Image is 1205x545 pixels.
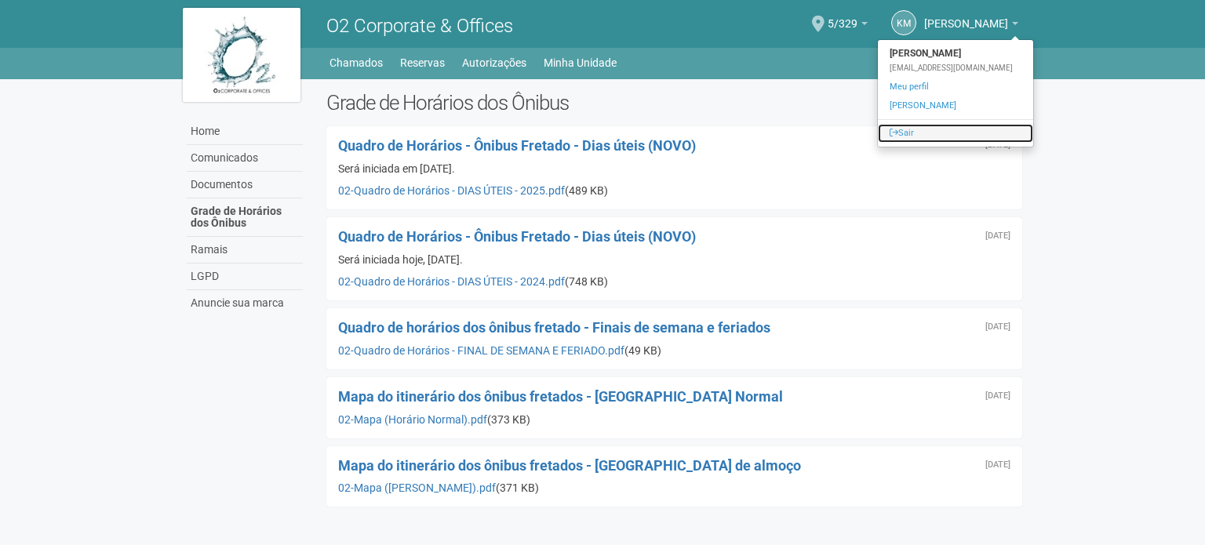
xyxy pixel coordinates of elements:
[338,274,1010,289] div: (748 KB)
[187,263,303,290] a: LGPD
[544,52,617,74] a: Minha Unidade
[326,15,513,37] span: O2 Corporate & Offices
[985,322,1010,332] div: Sexta-feira, 23 de outubro de 2020 às 16:55
[338,457,801,474] a: Mapa do itinerário dos ônibus fretados - [GEOGRAPHIC_DATA] de almoço
[878,44,1033,63] strong: [PERSON_NAME]
[924,20,1018,32] a: [PERSON_NAME]
[338,319,770,336] a: Quadro de horários dos ônibus fretado - Finais de semana e feriados
[338,228,696,245] a: Quadro de Horários - Ônibus Fretado - Dias úteis (NOVO)
[878,124,1033,143] a: Sair
[338,162,1010,176] div: Será iniciada em [DATE].
[878,78,1033,96] a: Meu perfil
[878,96,1033,115] a: [PERSON_NAME]
[338,183,1010,198] div: (489 KB)
[187,198,303,237] a: Grade de Horários dos Ônibus
[338,481,1010,495] div: (371 KB)
[187,145,303,172] a: Comunicados
[338,344,624,357] a: 02-Quadro de Horários - FINAL DE SEMANA E FERIADO.pdf
[338,412,1010,427] div: (373 KB)
[985,460,1010,470] div: Sexta-feira, 23 de outubro de 2020 às 16:53
[338,343,1010,358] div: (49 KB)
[338,184,565,197] a: 02-Quadro de Horários - DIAS ÚTEIS - 2025.pdf
[828,2,857,30] span: 5/329
[326,91,842,114] h2: Grade de Horários dos Ônibus
[338,413,487,426] a: 02-Mapa (Horário Normal).pdf
[187,290,303,316] a: Anuncie sua marca
[891,10,916,35] a: KM
[985,231,1010,241] div: Segunda-feira, 13 de maio de 2024 às 11:08
[462,52,526,74] a: Autorizações
[183,8,300,102] img: logo.jpg
[924,2,1008,30] span: Kiria Maria de Carvalho Trindade
[187,118,303,145] a: Home
[338,253,1010,267] div: Será iniciada hoje, [DATE].
[338,388,783,405] a: Mapa do itinerário dos ônibus fretados - [GEOGRAPHIC_DATA] Normal
[400,52,445,74] a: Reservas
[338,481,496,494] a: 02-Mapa ([PERSON_NAME]).pdf
[338,137,696,154] a: Quadro de Horários - Ônibus Fretado - Dias úteis (NOVO)
[985,391,1010,401] div: Sexta-feira, 23 de outubro de 2020 às 16:54
[187,237,303,263] a: Ramais
[338,275,565,288] a: 02-Quadro de Horários - DIAS ÚTEIS - 2024.pdf
[187,172,303,198] a: Documentos
[329,52,383,74] a: Chamados
[828,20,868,32] a: 5/329
[878,63,1033,74] div: [EMAIL_ADDRESS][DOMAIN_NAME]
